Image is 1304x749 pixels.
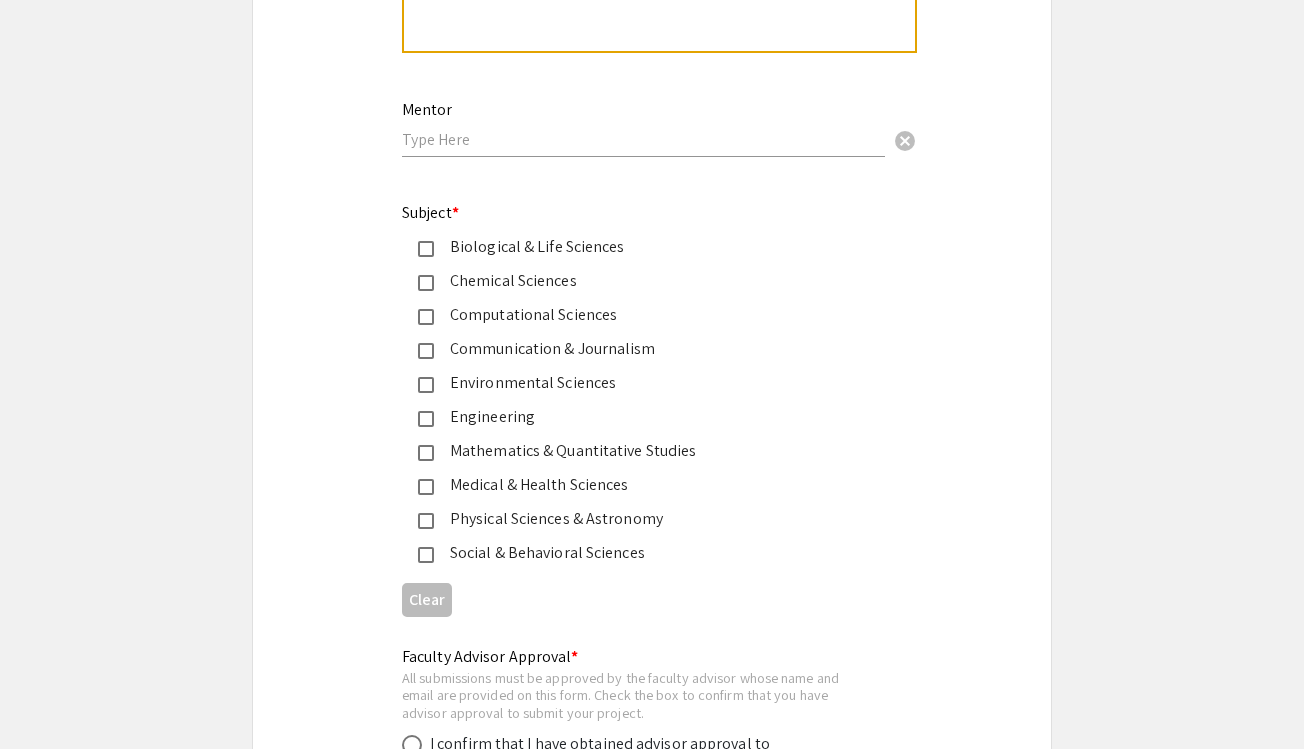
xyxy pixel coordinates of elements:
button: Clear [402,583,452,616]
mat-label: Mentor [402,99,452,120]
div: Environmental Sciences [434,371,854,395]
div: Mathematics & Quantitative Studies [434,439,854,463]
div: Medical & Health Sciences [434,473,854,497]
div: Biological & Life Sciences [434,235,854,259]
div: All submissions must be approved by the faculty advisor whose name and email are provided on this... [402,669,870,722]
div: Chemical Sciences [434,269,854,293]
input: Type Here [402,129,885,150]
div: Social & Behavioral Sciences [434,541,854,565]
div: Computational Sciences [434,303,854,327]
mat-label: Subject [402,202,459,223]
iframe: Chat [15,659,85,734]
div: Communication & Journalism [434,337,854,361]
span: cancel [893,129,917,153]
div: Physical Sciences & Astronomy [434,507,854,531]
div: Engineering [434,405,854,429]
mat-label: Faculty Advisor Approval [402,646,579,667]
button: Clear [885,119,925,159]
